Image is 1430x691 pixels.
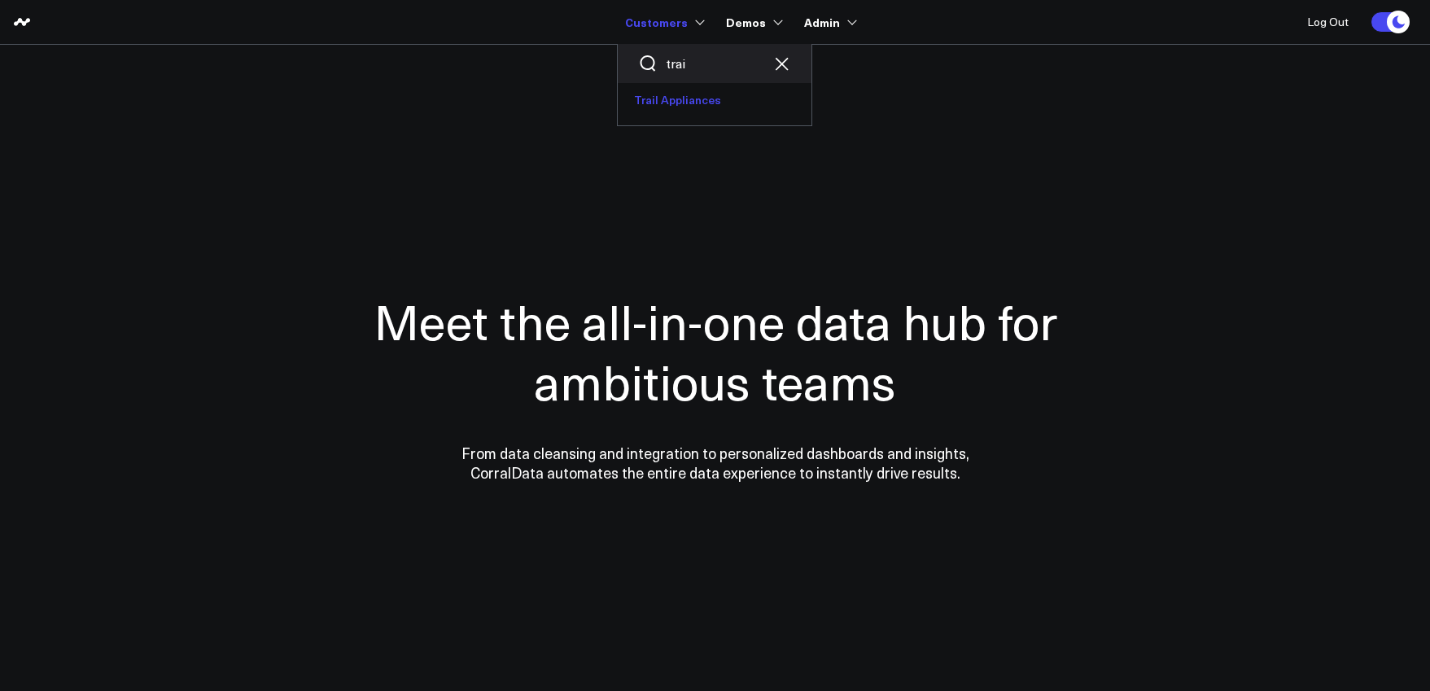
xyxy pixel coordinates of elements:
[625,7,702,37] a: Customers
[638,54,658,73] button: Search customers button
[804,7,854,37] a: Admin
[772,54,791,73] button: Clear search
[317,291,1114,411] h1: Meet the all-in-one data hub for ambitious teams
[726,7,780,37] a: Demos
[426,444,1004,483] p: From data cleansing and integration to personalized dashboards and insights, CorralData automates...
[666,55,763,72] input: Search customers input
[618,83,811,117] a: Trail Appliances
